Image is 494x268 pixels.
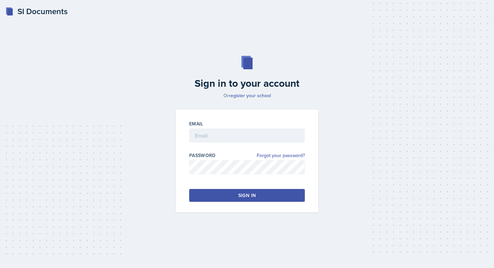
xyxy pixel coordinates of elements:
[229,92,271,99] a: register your school
[189,152,216,159] label: Password
[189,128,305,143] input: Email
[172,77,322,89] h2: Sign in to your account
[189,120,203,127] label: Email
[257,152,305,159] a: Forgot your password?
[238,192,256,199] div: Sign in
[172,92,322,99] p: Or
[189,189,305,202] button: Sign in
[5,5,68,17] a: SI Documents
